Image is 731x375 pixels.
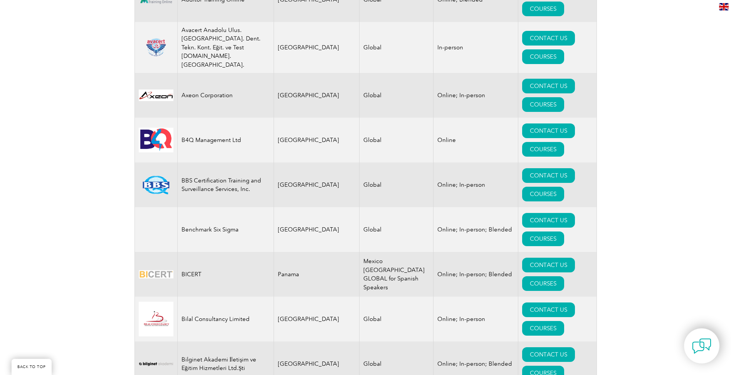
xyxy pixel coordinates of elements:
td: Avacert Anadolu Ulus. [GEOGRAPHIC_DATA]. Dent. Tekn. Kont. Eğit. ve Test [DOMAIN_NAME]. [GEOGRAPH... [177,22,274,73]
a: COURSES [522,231,564,246]
td: [GEOGRAPHIC_DATA] [274,73,360,118]
td: Global [360,207,434,252]
td: [GEOGRAPHIC_DATA] [274,162,360,207]
td: Online; In-person; Blended [434,252,518,297]
a: COURSES [522,142,564,157]
a: COURSES [522,97,564,112]
td: BICERT [177,252,274,297]
td: B4Q Management Ltd [177,118,274,162]
a: CONTACT US [522,213,575,228]
a: CONTACT US [522,168,575,183]
img: 2f91f213-be97-eb11-b1ac-00224815388c-logo.jpg [139,302,173,336]
td: BBS Certification Training and Surveillance Services, Inc. [177,162,274,207]
a: COURSES [522,2,564,16]
a: BACK TO TOP [12,359,52,375]
a: CONTACT US [522,79,575,93]
img: 81a8cf56-15af-ea11-a812-000d3a79722d-logo.png [139,176,173,194]
a: CONTACT US [522,302,575,317]
td: Mexico [GEOGRAPHIC_DATA] GLOBAL for Spanish Speakers [360,252,434,297]
td: Global [360,118,434,162]
td: Online; In-person [434,73,518,118]
a: CONTACT US [522,258,575,272]
a: CONTACT US [522,123,575,138]
td: Global [360,162,434,207]
td: [GEOGRAPHIC_DATA] [274,118,360,162]
a: CONTACT US [522,347,575,362]
td: Bilal Consultancy Limited [177,297,274,341]
img: 28820fe6-db04-ea11-a811-000d3a793f32-logo.jpg [139,90,173,101]
img: d424547b-a6e0-e911-a812-000d3a795b83-logo.png [139,265,173,284]
img: contact-chat.png [692,336,711,356]
td: Axeon Corporation [177,73,274,118]
td: Online; In-person [434,162,518,207]
td: Online [434,118,518,162]
a: CONTACT US [522,31,575,46]
td: Online; In-person; Blended [434,207,518,252]
td: [GEOGRAPHIC_DATA] [274,297,360,341]
a: COURSES [522,49,564,64]
td: Global [360,297,434,341]
a: COURSES [522,276,564,291]
img: 815efeab-5b6f-eb11-a812-00224815377e-logo.png [139,38,173,57]
td: Global [360,22,434,73]
td: Global [360,73,434,118]
img: en [719,3,729,10]
td: Benchmark Six Sigma [177,207,274,252]
td: Panama [274,252,360,297]
img: 9db4b902-10da-eb11-bacb-002248158a6d-logo.jpg [139,128,173,152]
a: COURSES [522,187,564,201]
td: [GEOGRAPHIC_DATA] [274,207,360,252]
td: [GEOGRAPHIC_DATA] [274,22,360,73]
td: Online; In-person [434,297,518,341]
a: COURSES [522,321,564,336]
td: In-person [434,22,518,73]
img: a1985bb7-a6fe-eb11-94ef-002248181dbe-logo.png [139,355,173,373]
